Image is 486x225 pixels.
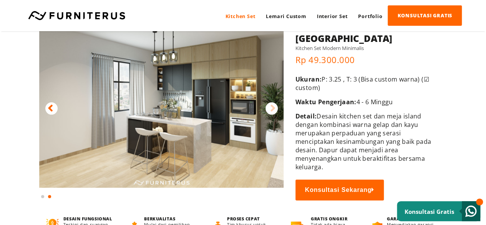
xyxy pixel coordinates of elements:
[260,6,311,27] a: Lemari Custom
[388,5,462,26] a: KONSULTASI GRATIS
[144,216,195,222] h4: BERKUALITAS
[397,201,480,221] a: Konsultasi Gratis
[312,6,353,27] a: Interior Set
[295,75,438,92] p: P: 3.25 , T: 3 (Bisa custom warna) (☑ custom)
[387,216,440,222] h4: GARANSI 2 TAHUN
[295,98,438,106] p: 4 - 6 Minggu
[295,112,438,171] p: Desain kitchen set dan meja island dengan kombinasi warna gelap dan kayu merupakan perpaduan yang...
[311,216,358,222] h4: GRATIS ONGKIR
[227,216,277,222] h4: PROSES CEPAT
[295,98,357,106] span: Waktu Pengerjaan:
[295,75,322,83] span: Ukuran:
[63,216,113,222] h4: DESAIN FUNGSIONAL
[295,32,438,45] h1: [GEOGRAPHIC_DATA]
[405,208,454,215] small: Konsultasi Gratis
[295,45,438,52] h5: Kitchen Set Modern Minimalis
[295,54,438,65] p: Rp 49.300.000
[220,6,260,27] a: Kitchen Set
[295,112,317,120] span: Detail:
[295,180,384,200] button: Konsultasi Sekarang
[353,6,388,27] a: Portfolio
